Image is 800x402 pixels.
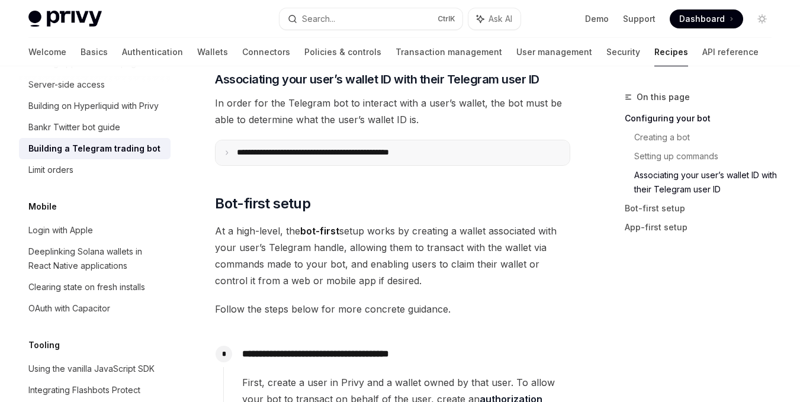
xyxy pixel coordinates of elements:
[28,280,145,294] div: Clearing state on fresh installs
[19,220,171,241] a: Login with Apple
[28,163,73,177] div: Limit orders
[585,13,609,25] a: Demo
[468,8,521,30] button: Ask AI
[215,223,570,289] span: At a high-level, the setup works by creating a wallet associated with your user’s Telegram handle...
[670,9,743,28] a: Dashboard
[19,358,171,380] a: Using the vanilla JavaScript SDK
[516,38,592,66] a: User management
[28,383,140,397] div: Integrating Flashbots Protect
[19,276,171,298] a: Clearing state on fresh installs
[28,99,159,113] div: Building on Hyperliquid with Privy
[634,166,781,199] a: Associating your user’s wallet ID with their Telegram user ID
[28,362,155,376] div: Using the vanilla JavaScript SDK
[279,8,463,30] button: Search...CtrlK
[28,223,93,237] div: Login with Apple
[625,199,781,218] a: Bot-first setup
[302,12,335,26] div: Search...
[19,95,171,117] a: Building on Hyperliquid with Privy
[637,90,690,104] span: On this page
[753,9,772,28] button: Toggle dark mode
[634,147,781,166] a: Setting up commands
[304,38,381,66] a: Policies & controls
[19,298,171,319] a: OAuth with Capacitor
[28,338,60,352] h5: Tooling
[702,38,759,66] a: API reference
[197,38,228,66] a: Wallets
[28,200,57,214] h5: Mobile
[28,120,120,134] div: Bankr Twitter bot guide
[215,301,570,317] span: Follow the steps below for more concrete guidance.
[19,117,171,138] a: Bankr Twitter bot guide
[625,218,781,237] a: App-first setup
[489,13,512,25] span: Ask AI
[215,71,539,88] span: Associating your user’s wallet ID with their Telegram user ID
[215,95,570,128] span: In order for the Telegram bot to interact with a user’s wallet, the bot must be able to determine...
[654,38,688,66] a: Recipes
[19,159,171,181] a: Limit orders
[396,38,502,66] a: Transaction management
[19,380,171,401] a: Integrating Flashbots Protect
[28,245,163,273] div: Deeplinking Solana wallets in React Native applications
[28,38,66,66] a: Welcome
[215,194,310,213] span: Bot-first setup
[679,13,725,25] span: Dashboard
[242,38,290,66] a: Connectors
[625,109,781,128] a: Configuring your bot
[81,38,108,66] a: Basics
[623,13,656,25] a: Support
[28,11,102,27] img: light logo
[28,141,160,156] div: Building a Telegram trading bot
[28,301,110,316] div: OAuth with Capacitor
[438,14,455,24] span: Ctrl K
[122,38,183,66] a: Authentication
[300,225,339,237] strong: bot-first
[606,38,640,66] a: Security
[19,138,171,159] a: Building a Telegram trading bot
[19,241,171,276] a: Deeplinking Solana wallets in React Native applications
[634,128,781,147] a: Creating a bot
